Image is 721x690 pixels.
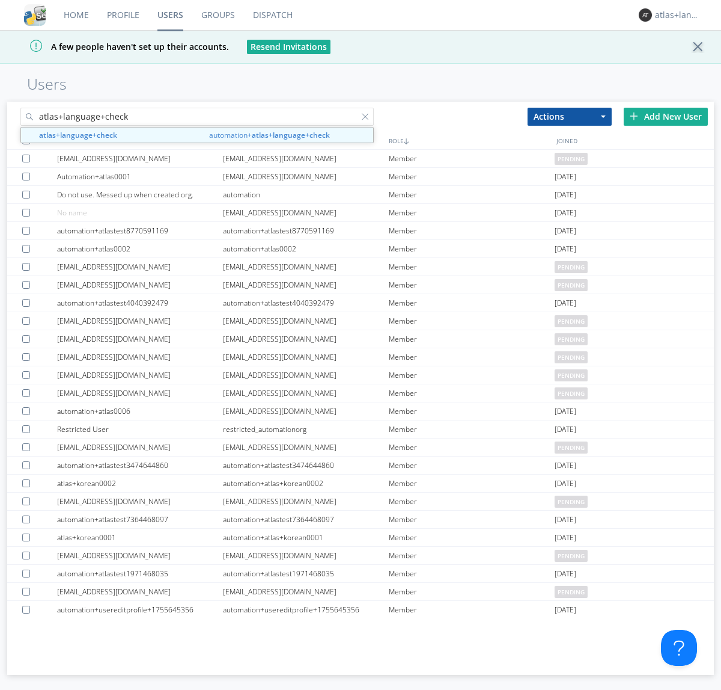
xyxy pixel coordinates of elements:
img: cddb5a64eb264b2086981ab96f4c1ba7 [24,4,46,26]
a: No name[EMAIL_ADDRESS][DOMAIN_NAME]Member[DATE] [7,204,714,222]
div: Member [389,583,555,600]
span: [DATE] [555,168,576,186]
span: [DATE] [555,240,576,258]
span: pending [555,333,588,345]
div: automation+atlas0002 [57,240,223,257]
div: [EMAIL_ADDRESS][DOMAIN_NAME] [223,583,389,600]
div: automation+atlastest3474644860 [223,457,389,474]
img: plus.svg [630,112,638,120]
div: atlas+language+check [655,9,700,21]
div: automation+atlastest7364468097 [223,511,389,528]
div: automation+atlastest4040392479 [57,294,223,312]
div: [EMAIL_ADDRESS][DOMAIN_NAME] [223,384,389,402]
div: Member [389,457,555,474]
div: Member [389,439,555,456]
div: Add New User [624,108,708,126]
span: pending [555,586,588,598]
div: [EMAIL_ADDRESS][DOMAIN_NAME] [223,366,389,384]
div: [EMAIL_ADDRESS][DOMAIN_NAME] [223,258,389,276]
span: A few people haven't set up their accounts. [9,41,229,52]
a: [EMAIL_ADDRESS][DOMAIN_NAME][EMAIL_ADDRESS][DOMAIN_NAME]Memberpending [7,150,714,168]
div: [EMAIL_ADDRESS][DOMAIN_NAME] [57,547,223,564]
span: pending [555,387,588,399]
div: Member [389,565,555,582]
div: Automation+atlas0001 [57,168,223,185]
a: [EMAIL_ADDRESS][DOMAIN_NAME][EMAIL_ADDRESS][DOMAIN_NAME]Memberpending [7,258,714,276]
div: automation+usereditprofile+1755645356 [57,601,223,618]
input: Search users [20,108,374,126]
span: pending [555,496,588,508]
div: [EMAIL_ADDRESS][DOMAIN_NAME] [57,276,223,294]
a: automation+atlastest4040392479automation+atlastest4040392479Member[DATE] [7,294,714,312]
div: Member [389,330,555,348]
a: automation+atlastest3474644860automation+atlastest3474644860Member[DATE] [7,457,714,475]
div: Member [389,493,555,510]
div: [EMAIL_ADDRESS][DOMAIN_NAME] [223,547,389,564]
iframe: Toggle Customer Support [661,630,697,666]
a: automation+atlastest8770591169automation+atlastest8770591169Member[DATE] [7,222,714,240]
span: No name [57,208,87,218]
div: automation+usereditprofile+1755645356 [223,601,389,618]
div: [EMAIL_ADDRESS][DOMAIN_NAME] [57,348,223,366]
span: [DATE] [555,529,576,547]
div: Member [389,366,555,384]
div: [EMAIL_ADDRESS][DOMAIN_NAME] [57,493,223,510]
div: atlas+korean0002 [57,475,223,492]
span: [DATE] [555,294,576,312]
div: Member [389,511,555,528]
span: [DATE] [555,204,576,222]
div: Member [389,312,555,330]
span: [DATE] [555,457,576,475]
span: pending [555,261,588,273]
div: automation [223,186,389,203]
div: Member [389,240,555,257]
div: automation+atlastest8770591169 [57,222,223,239]
a: automation+atlastest7364468097automation+atlastest7364468097Member[DATE] [7,511,714,529]
a: [EMAIL_ADDRESS][DOMAIN_NAME][EMAIL_ADDRESS][DOMAIN_NAME]Memberpending [7,312,714,330]
div: Member [389,384,555,402]
div: automation+atlastest3474644860 [57,457,223,474]
div: [EMAIL_ADDRESS][DOMAIN_NAME] [57,312,223,330]
span: pending [555,153,588,165]
span: pending [555,351,588,363]
a: Do not use. Messed up when created org.automationMember[DATE] [7,186,714,204]
a: atlas+korean0002automation+atlas+korean0002Member[DATE] [7,475,714,493]
button: Actions [528,108,612,126]
div: [EMAIL_ADDRESS][DOMAIN_NAME] [223,439,389,456]
div: Member [389,276,555,294]
div: Member [389,475,555,492]
a: atlas+korean0001automation+atlas+korean0001Member[DATE] [7,529,714,547]
span: pending [555,315,588,327]
div: Do not use. Messed up when created org. [57,186,223,203]
span: [DATE] [555,565,576,583]
div: Member [389,222,555,239]
div: [EMAIL_ADDRESS][DOMAIN_NAME] [223,330,389,348]
a: [EMAIL_ADDRESS][DOMAIN_NAME][EMAIL_ADDRESS][DOMAIN_NAME]Memberpending [7,583,714,601]
span: [DATE] [555,402,576,420]
a: Restricted Userrestricted_automationorgMember[DATE] [7,420,714,439]
span: [DATE] [555,420,576,439]
a: automation+atlastest1971468035automation+atlastest1971468035Member[DATE] [7,565,714,583]
a: [EMAIL_ADDRESS][DOMAIN_NAME][EMAIL_ADDRESS][DOMAIN_NAME]Memberpending [7,439,714,457]
div: Member [389,420,555,438]
span: pending [555,442,588,454]
a: [EMAIL_ADDRESS][DOMAIN_NAME][EMAIL_ADDRESS][DOMAIN_NAME]Memberpending [7,276,714,294]
div: automation+atlastest7364468097 [57,511,223,528]
div: ROLE [386,132,553,149]
strong: atlas+language+check [252,130,330,140]
div: [EMAIL_ADDRESS][DOMAIN_NAME] [57,366,223,384]
strong: atlas+language+check [39,130,117,140]
span: pending [555,279,588,291]
div: [EMAIL_ADDRESS][DOMAIN_NAME] [223,276,389,294]
img: 373638.png [639,8,652,22]
div: [EMAIL_ADDRESS][DOMAIN_NAME] [223,493,389,510]
div: [EMAIL_ADDRESS][DOMAIN_NAME] [57,583,223,600]
div: Member [389,150,555,167]
div: Member [389,601,555,618]
div: [EMAIL_ADDRESS][DOMAIN_NAME] [57,384,223,402]
div: Member [389,258,555,276]
div: Member [389,348,555,366]
div: automation+atlastest4040392479 [223,294,389,312]
div: Member [389,547,555,564]
div: automation+atlastest1971468035 [223,565,389,582]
